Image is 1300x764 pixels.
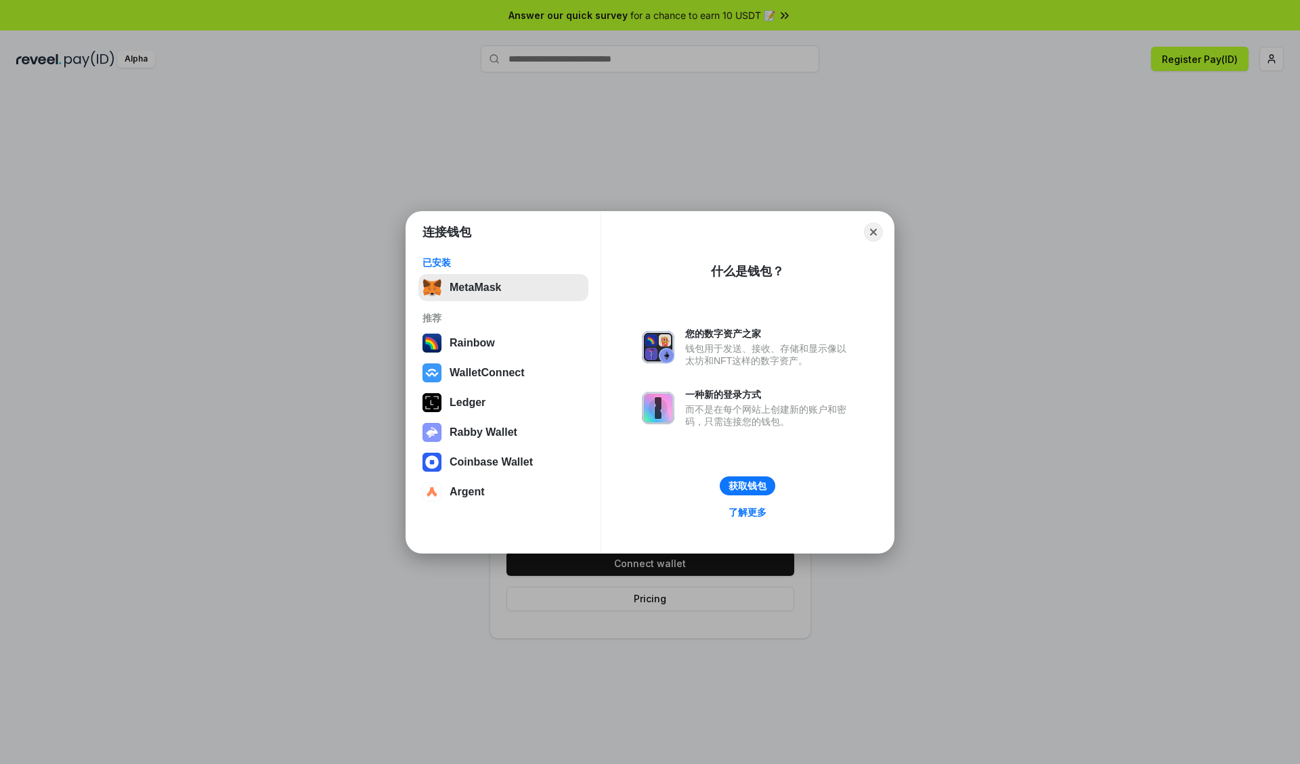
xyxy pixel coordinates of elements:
[711,263,784,279] div: 什么是钱包？
[450,282,501,294] div: MetaMask
[864,223,883,242] button: Close
[422,453,441,472] img: svg+xml,%3Csvg%20width%3D%2228%22%20height%3D%2228%22%20viewBox%3D%220%200%2028%2028%22%20fill%3D...
[422,482,441,501] img: svg+xml,%3Csvg%20width%3D%2228%22%20height%3D%2228%22%20viewBox%3D%220%200%2028%2028%22%20fill%3D...
[450,367,525,379] div: WalletConnect
[720,476,775,495] button: 获取钱包
[685,403,853,428] div: 而不是在每个网站上创建新的账户和密码，只需连接您的钱包。
[422,312,584,324] div: 推荐
[418,359,588,386] button: WalletConnect
[450,397,485,409] div: Ledger
[450,486,485,498] div: Argent
[418,274,588,301] button: MetaMask
[642,392,674,424] img: svg+xml,%3Csvg%20xmlns%3D%22http%3A%2F%2Fwww.w3.org%2F2000%2Fsvg%22%20fill%3D%22none%22%20viewBox...
[720,503,775,521] a: 了解更多
[685,342,853,367] div: 钱包用于发送、接收、存储和显示像以太坊和NFT这样的数字资产。
[422,423,441,442] img: svg+xml,%3Csvg%20xmlns%3D%22http%3A%2F%2Fwww.w3.org%2F2000%2Fsvg%22%20fill%3D%22none%22%20viewBox...
[450,456,533,468] div: Coinbase Wallet
[422,363,441,382] img: svg+xml,%3Csvg%20width%3D%2228%22%20height%3D%2228%22%20viewBox%3D%220%200%2028%2028%22%20fill%3D...
[422,256,584,269] div: 已安装
[729,480,766,492] div: 获取钱包
[685,328,853,340] div: 您的数字资产之家
[422,393,441,412] img: svg+xml,%3Csvg%20xmlns%3D%22http%3A%2F%2Fwww.w3.org%2F2000%2Fsvg%22%20width%3D%2228%22%20height%3...
[422,278,441,297] img: svg+xml,%3Csvg%20fill%3D%22none%22%20height%3D%2233%22%20viewBox%3D%220%200%2035%2033%22%20width%...
[418,389,588,416] button: Ledger
[418,478,588,505] button: Argent
[418,449,588,476] button: Coinbase Wallet
[450,337,495,349] div: Rainbow
[729,506,766,518] div: 了解更多
[685,388,853,401] div: 一种新的登录方式
[418,419,588,446] button: Rabby Wallet
[422,334,441,353] img: svg+xml,%3Csvg%20width%3D%22120%22%20height%3D%22120%22%20viewBox%3D%220%200%20120%20120%22%20fil...
[422,224,471,240] h1: 连接钱包
[418,330,588,357] button: Rainbow
[450,426,517,439] div: Rabby Wallet
[642,331,674,363] img: svg+xml,%3Csvg%20xmlns%3D%22http%3A%2F%2Fwww.w3.org%2F2000%2Fsvg%22%20fill%3D%22none%22%20viewBox...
